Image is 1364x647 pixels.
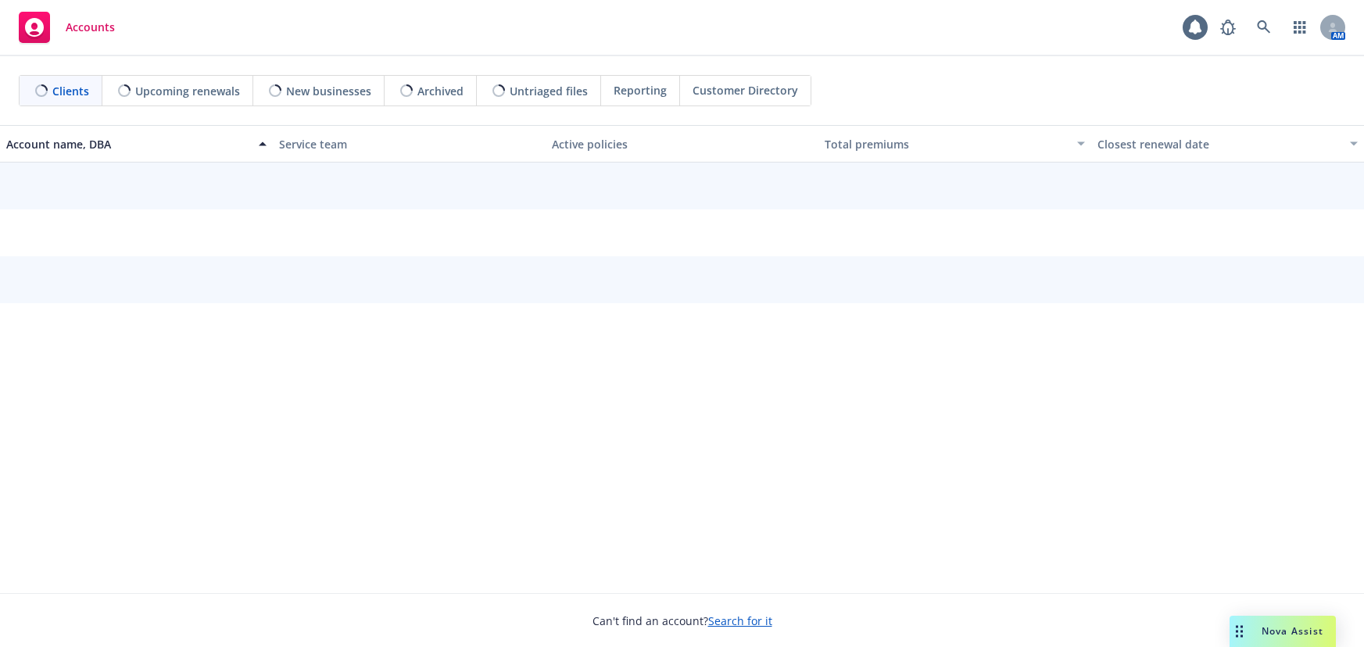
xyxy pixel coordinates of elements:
span: Archived [417,83,464,99]
button: Active policies [546,125,818,163]
div: Active policies [552,136,812,152]
div: Closest renewal date [1097,136,1341,152]
button: Total premiums [818,125,1091,163]
button: Closest renewal date [1091,125,1364,163]
span: Nova Assist [1262,624,1323,638]
span: Can't find an account? [592,613,772,629]
div: Drag to move [1230,616,1249,647]
div: Account name, DBA [6,136,249,152]
a: Search [1248,12,1280,43]
div: Service team [279,136,539,152]
span: Untriaged files [510,83,588,99]
span: Customer Directory [693,82,798,98]
span: Accounts [66,21,115,34]
button: Service team [273,125,546,163]
button: Nova Assist [1230,616,1336,647]
span: Reporting [614,82,667,98]
span: Clients [52,83,89,99]
span: Upcoming renewals [135,83,240,99]
a: Switch app [1284,12,1316,43]
a: Accounts [13,5,121,49]
a: Search for it [708,613,772,628]
span: New businesses [286,83,371,99]
div: Total premiums [825,136,1068,152]
a: Report a Bug [1212,12,1244,43]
